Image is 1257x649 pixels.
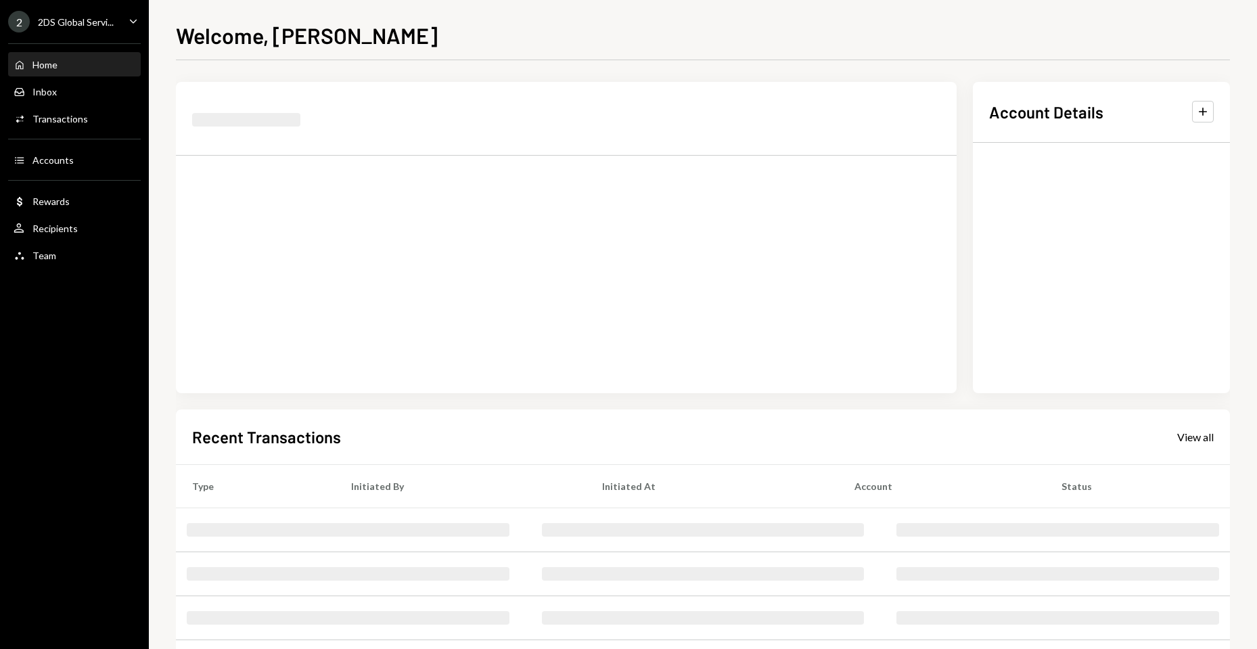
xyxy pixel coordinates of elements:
[1177,430,1214,444] div: View all
[8,106,141,131] a: Transactions
[8,148,141,172] a: Accounts
[32,113,88,125] div: Transactions
[176,464,335,508] th: Type
[32,59,58,70] div: Home
[8,11,30,32] div: 2
[586,464,838,508] th: Initiated At
[335,464,585,508] th: Initiated By
[176,22,438,49] h1: Welcome, [PERSON_NAME]
[1045,464,1230,508] th: Status
[38,16,114,28] div: 2DS Global Servi...
[32,223,78,234] div: Recipients
[32,86,57,97] div: Inbox
[8,79,141,104] a: Inbox
[192,426,341,448] h2: Recent Transactions
[32,154,74,166] div: Accounts
[1177,429,1214,444] a: View all
[838,464,1045,508] th: Account
[8,189,141,213] a: Rewards
[989,101,1103,123] h2: Account Details
[32,196,70,207] div: Rewards
[8,243,141,267] a: Team
[8,216,141,240] a: Recipients
[32,250,56,261] div: Team
[8,52,141,76] a: Home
